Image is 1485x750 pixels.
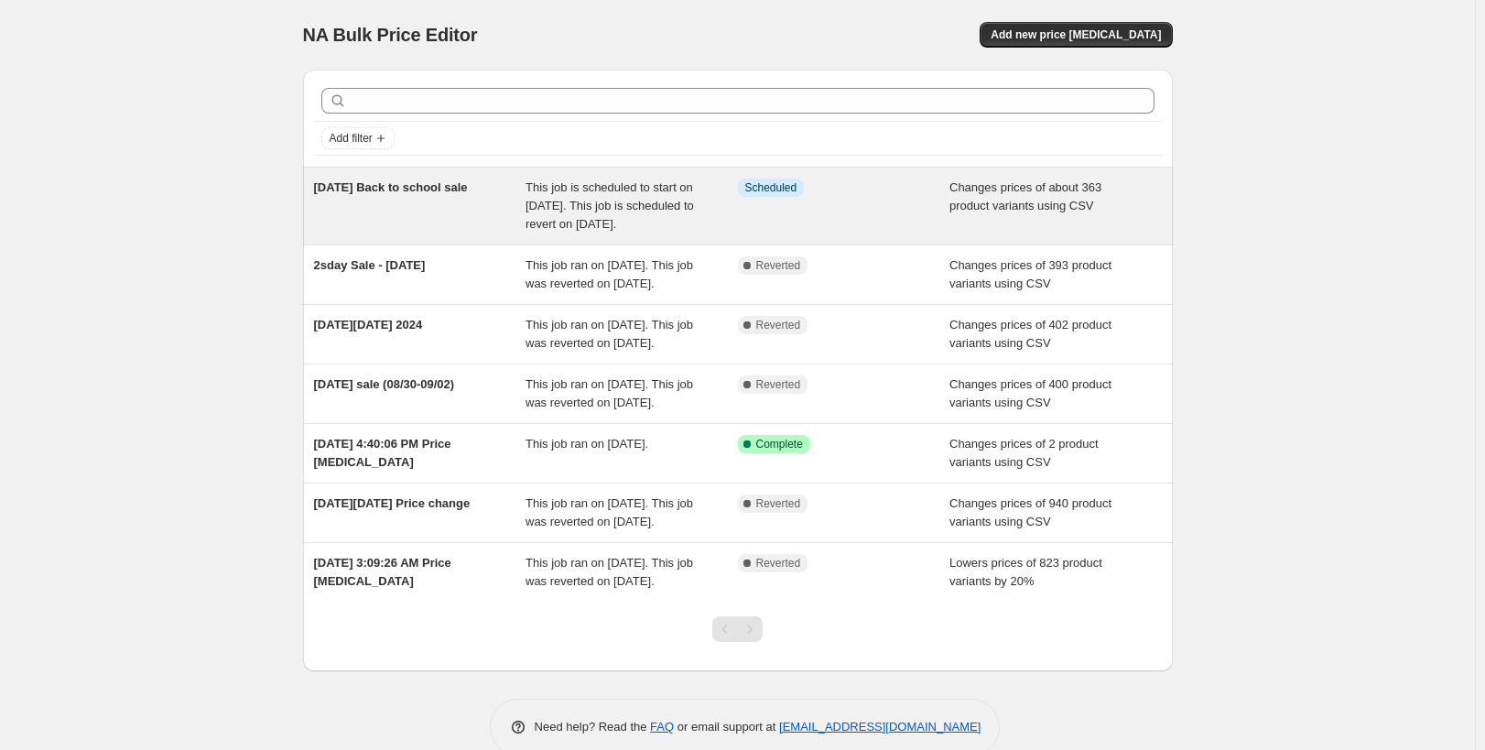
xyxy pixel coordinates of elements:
[745,180,797,195] span: Scheduled
[712,616,763,642] nav: Pagination
[949,556,1102,588] span: Lowers prices of 823 product variants by 20%
[674,720,779,734] span: or email support at
[314,318,423,332] span: [DATE][DATE] 2024
[330,131,373,146] span: Add filter
[949,377,1111,409] span: Changes prices of 400 product variants using CSV
[949,258,1111,290] span: Changes prices of 393 product variants using CSV
[779,720,981,734] a: [EMAIL_ADDRESS][DOMAIN_NAME]
[314,437,451,469] span: [DATE] 4:40:06 PM Price [MEDICAL_DATA]
[949,180,1101,212] span: Changes prices of about 363 product variants using CSV
[949,496,1111,528] span: Changes prices of 940 product variants using CSV
[526,496,693,528] span: This job ran on [DATE]. This job was reverted on [DATE].
[526,180,694,231] span: This job is scheduled to start on [DATE]. This job is scheduled to revert on [DATE].
[991,27,1161,42] span: Add new price [MEDICAL_DATA]
[756,496,801,511] span: Reverted
[949,318,1111,350] span: Changes prices of 402 product variants using CSV
[650,720,674,734] a: FAQ
[314,180,468,194] span: [DATE] Back to school sale
[526,556,693,588] span: This job ran on [DATE]. This job was reverted on [DATE].
[303,25,478,45] span: NA Bulk Price Editor
[314,496,471,510] span: [DATE][DATE] Price change
[756,318,801,332] span: Reverted
[526,437,648,451] span: This job ran on [DATE].
[756,258,801,273] span: Reverted
[980,22,1172,48] button: Add new price [MEDICAL_DATA]
[526,258,693,290] span: This job ran on [DATE]. This job was reverted on [DATE].
[526,377,693,409] span: This job ran on [DATE]. This job was reverted on [DATE].
[314,258,426,272] span: 2sday Sale - [DATE]
[535,720,651,734] span: Need help? Read the
[756,437,803,451] span: Complete
[756,377,801,392] span: Reverted
[756,556,801,571] span: Reverted
[321,127,395,149] button: Add filter
[949,437,1099,469] span: Changes prices of 2 product variants using CSV
[526,318,693,350] span: This job ran on [DATE]. This job was reverted on [DATE].
[314,556,451,588] span: [DATE] 3:09:26 AM Price [MEDICAL_DATA]
[314,377,455,391] span: [DATE] sale (08/30-09/02)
